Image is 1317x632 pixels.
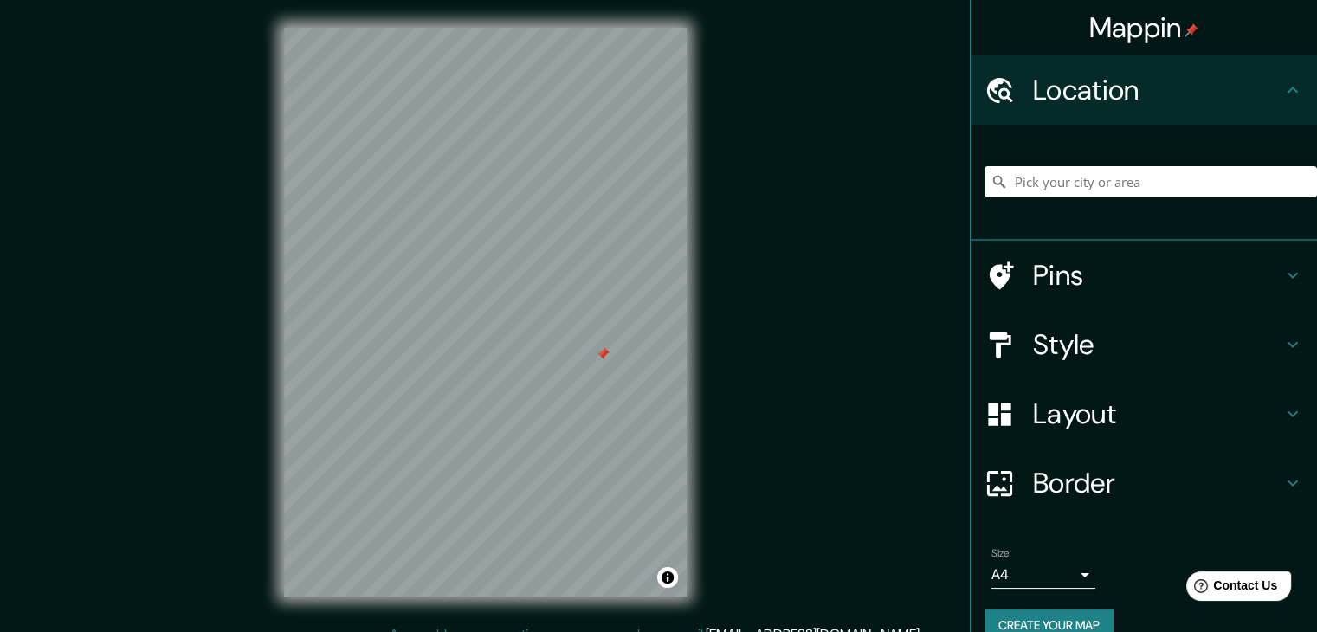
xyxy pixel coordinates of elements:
h4: Location [1033,73,1282,107]
button: Toggle attribution [657,567,678,588]
h4: Layout [1033,397,1282,431]
canvas: Map [284,28,687,597]
div: Location [971,55,1317,125]
input: Pick your city or area [985,166,1317,197]
h4: Pins [1033,258,1282,293]
div: Layout [971,379,1317,448]
label: Size [991,546,1010,561]
div: Border [971,448,1317,518]
img: pin-icon.png [1185,23,1198,37]
div: Pins [971,241,1317,310]
div: A4 [991,561,1095,589]
h4: Mappin [1089,10,1199,45]
div: Style [971,310,1317,379]
h4: Style [1033,327,1282,362]
h4: Border [1033,466,1282,500]
iframe: Help widget launcher [1163,564,1298,613]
